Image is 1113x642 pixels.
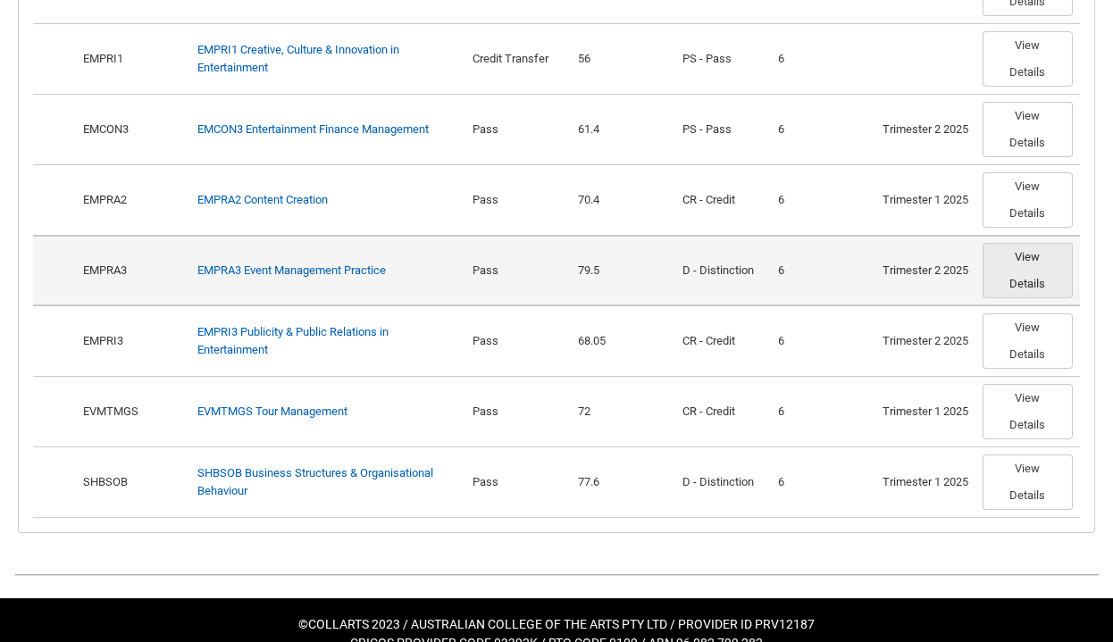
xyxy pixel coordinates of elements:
[473,50,563,68] div: Credit Transfer
[983,172,1073,228] button: View Details
[682,191,764,209] div: CR - Credit
[883,332,968,350] div: Trimester 2 2025
[197,404,347,418] a: EVMTMGS Tour Management
[883,473,968,491] div: Trimester 1 2025
[197,263,386,277] a: EMPRA3 Event Management Practice
[578,191,668,209] div: 70.4
[473,262,563,279] div: Pass
[80,403,183,421] div: EVMTMGS
[197,466,433,497] a: SHBSOB Business Structures & Organisational Behaviour
[14,565,1099,584] img: REDU_GREY_LINE
[473,332,563,350] div: Pass
[197,121,429,138] div: EMCON3 Entertainment Finance Management
[983,384,1073,439] button: View Details
[80,262,183,279] div: EMPRA3
[983,313,1073,369] button: View Details
[682,50,764,68] div: PS - Pass
[983,454,1073,510] button: View Details
[473,473,563,491] div: Pass
[778,262,868,279] div: 6
[197,464,459,499] div: SHBSOB Business Structures & Organisational Behaviour
[778,473,868,491] div: 6
[473,191,563,209] div: Pass
[883,121,968,138] div: Trimester 2 2025
[197,262,386,279] div: EMPRA3 Event Management Practice
[80,191,183,209] div: EMPRA2
[682,121,764,138] div: PS - Pass
[682,403,764,421] div: CR - Credit
[473,403,563,421] div: Pass
[578,473,668,491] div: 77.6
[473,121,563,138] div: Pass
[80,332,183,350] div: EMPRI3
[578,262,668,279] div: 79.5
[883,403,968,421] div: Trimester 1 2025
[80,473,183,491] div: SHBSOB
[983,243,1073,298] button: View Details
[778,191,868,209] div: 6
[80,50,183,68] div: EMPRI1
[682,473,764,491] div: D - Distinction
[197,325,389,356] a: EMPRI3 Publicity & Public Relations in Entertainment
[778,403,868,421] div: 6
[578,121,668,138] div: 61.4
[778,50,868,68] div: 6
[578,403,668,421] div: 72
[197,122,429,136] a: EMCON3 Entertainment Finance Management
[778,121,868,138] div: 6
[883,262,968,279] div: Trimester 2 2025
[778,332,868,350] div: 6
[197,191,328,209] div: EMPRA2 Content Creation
[197,43,399,74] a: EMPRI1 Creative, Culture & Innovation in Entertainment
[578,332,668,350] div: 68.05
[578,50,668,68] div: 56
[983,102,1073,157] button: View Details
[197,193,328,206] a: EMPRA2 Content Creation
[983,31,1073,87] button: View Details
[682,262,764,279] div: D - Distinction
[80,121,183,138] div: EMCON3
[197,41,459,76] div: EMPRI1 Creative, Culture & Innovation in Entertainment
[197,403,347,421] div: EVMTMGS Tour Management
[883,191,968,209] div: Trimester 1 2025
[197,323,459,358] div: EMPRI3 Publicity & Public Relations in Entertainment
[682,332,764,350] div: CR - Credit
